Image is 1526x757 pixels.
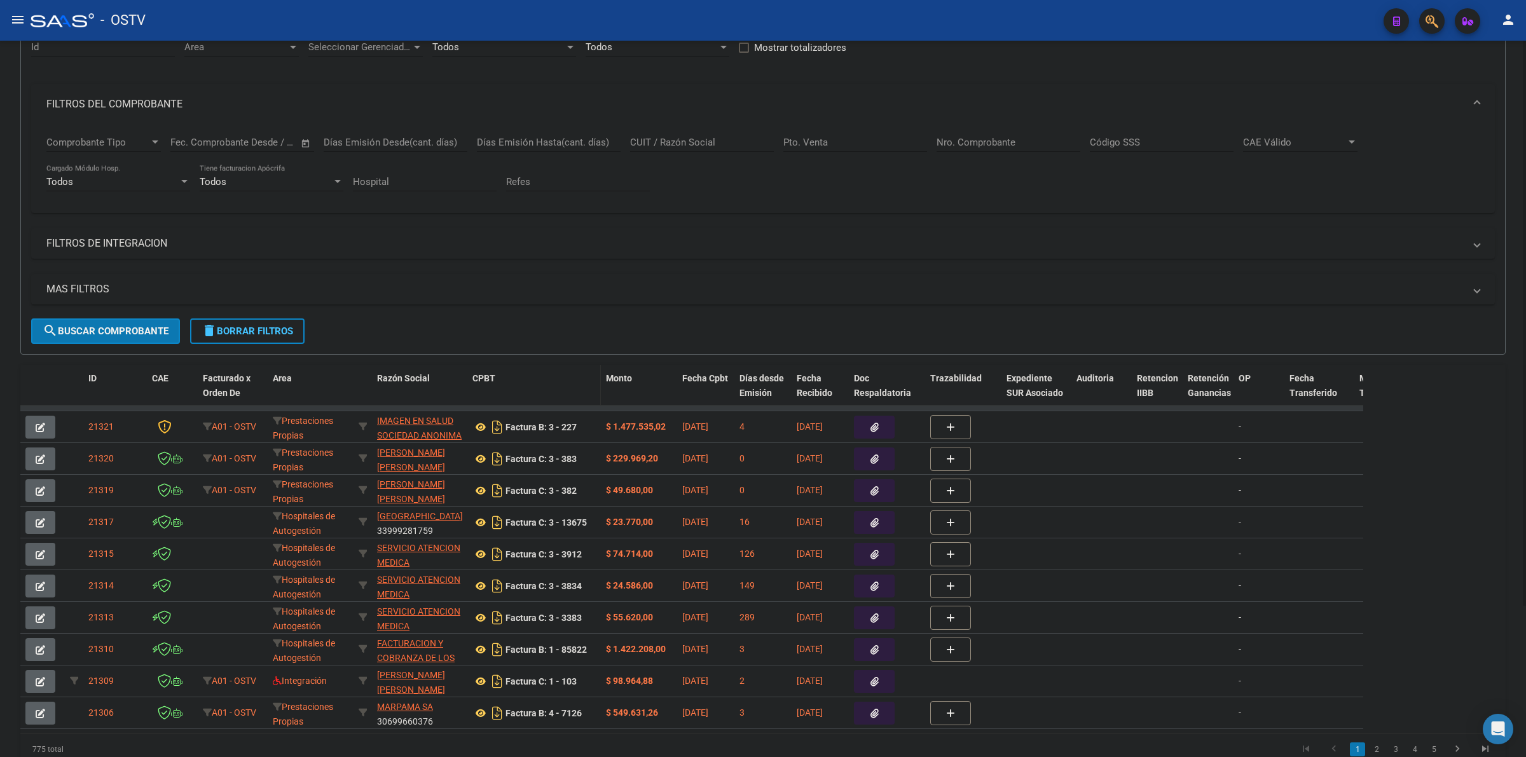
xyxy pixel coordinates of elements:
mat-icon: search [43,323,58,338]
datatable-header-cell: Fecha Recibido [792,365,849,421]
span: 16 [739,517,750,527]
span: Días desde Emisión [739,373,784,398]
button: Buscar Comprobante [31,318,180,344]
span: [PERSON_NAME] [PERSON_NAME] [377,447,445,472]
span: CAE Válido [1243,137,1346,148]
strong: $ 55.620,00 [606,612,653,622]
span: Expediente SUR Asociado [1007,373,1063,398]
datatable-header-cell: Retencion IIBB [1132,365,1183,421]
i: Descargar documento [489,639,505,660]
span: 21306 [88,707,114,718]
strong: Factura B: 3 - 227 [505,422,577,432]
div: 27423026176 [377,668,462,695]
span: 21315 [88,549,114,559]
span: [DATE] [797,644,823,654]
mat-icon: delete [202,323,217,338]
datatable-header-cell: Razón Social [372,365,467,421]
span: Todos [200,176,226,188]
span: [DATE] [797,676,823,686]
mat-panel-title: FILTROS DEL COMPROBANTE [46,97,1464,111]
span: CAE [152,373,168,383]
span: 0 [739,485,745,495]
span: [DATE] [682,453,708,463]
span: 21314 [88,580,114,590]
mat-icon: person [1501,12,1516,27]
strong: Factura C: 3 - 383 [505,454,577,464]
div: 23252309519 [377,477,462,504]
strong: $ 98.964,88 [606,676,653,686]
span: - [1239,612,1241,622]
a: go to first page [1294,742,1318,756]
span: [DATE] [797,485,823,495]
span: 2 [739,676,745,686]
span: 4 [739,421,745,432]
span: Hospitales de Autogestión [273,638,335,663]
span: A01 - OSTV [212,485,256,495]
span: [DATE] [682,517,708,527]
span: Hospitales de Autogestión [273,543,335,568]
div: 30708905174 [377,414,462,440]
strong: Factura C: 1 - 103 [505,676,577,686]
div: 30715497456 [377,636,462,663]
span: Trazabilidad [930,373,982,383]
a: go to previous page [1322,742,1346,756]
span: [DATE] [682,644,708,654]
strong: Factura C: 3 - 382 [505,486,577,496]
div: 33684659249 [377,573,462,599]
datatable-header-cell: Trazabilidad [925,365,1001,421]
i: Descargar documento [489,671,505,692]
span: Prestaciones Propias [273,447,333,472]
datatable-header-cell: Facturado x Orden De [198,365,268,421]
span: IMAGEN EN SALUD SOCIEDAD ANONIMA [377,416,462,440]
datatable-header-cell: ID [83,365,147,421]
span: Hospitales de Autogestión [273,511,335,536]
span: [PERSON_NAME] [PERSON_NAME] [377,670,445,695]
mat-expansion-panel-header: FILTROS DEL COMPROBANTE [31,84,1495,125]
span: [DATE] [797,612,823,622]
span: Area [273,373,292,383]
strong: Factura C: 3 - 3383 [505,613,582,623]
strong: $ 1.422.208,00 [606,644,666,654]
span: [DATE] [797,421,823,432]
strong: $ 23.770,00 [606,517,653,527]
strong: Factura B: 1 - 85822 [505,644,587,655]
mat-expansion-panel-header: FILTROS DE INTEGRACION [31,228,1495,259]
button: Borrar Filtros [190,318,305,344]
i: Descargar documento [489,703,505,723]
span: 21317 [88,517,114,527]
span: 21320 [88,453,114,463]
span: A01 - OSTV [212,676,256,686]
span: [PERSON_NAME] [PERSON_NAME] [377,479,445,504]
datatable-header-cell: Monto Transferido [1354,365,1424,421]
datatable-header-cell: CPBT [467,365,601,421]
span: A01 - OSTV [212,453,256,463]
span: Razón Social [377,373,430,383]
span: Seleccionar Gerenciador [308,41,411,53]
span: Mostrar totalizadores [754,40,846,55]
span: - [1239,421,1241,432]
span: [DATE] [682,485,708,495]
strong: Factura C: 3 - 3912 [505,549,582,559]
span: - OSTV [100,6,146,34]
span: - [1239,676,1241,686]
span: Fecha Recibido [797,373,832,398]
span: Area [184,41,287,53]
a: 3 [1388,742,1403,756]
span: - [1239,485,1241,495]
span: 21321 [88,421,114,432]
span: 3 [739,644,745,654]
strong: $ 49.680,00 [606,485,653,495]
span: Buscar Comprobante [43,325,168,337]
input: Fecha fin [233,137,295,148]
span: 0 [739,453,745,463]
span: ID [88,373,97,383]
a: go to next page [1445,742,1469,756]
strong: Factura B: 4 - 7126 [505,708,582,718]
span: - [1239,549,1241,559]
a: 1 [1350,742,1365,756]
i: Descargar documento [489,417,505,437]
button: Open calendar [299,136,313,151]
div: FILTROS DEL COMPROBANTE [31,125,1495,214]
datatable-header-cell: Area [268,365,354,421]
div: 33999281759 [377,509,462,536]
